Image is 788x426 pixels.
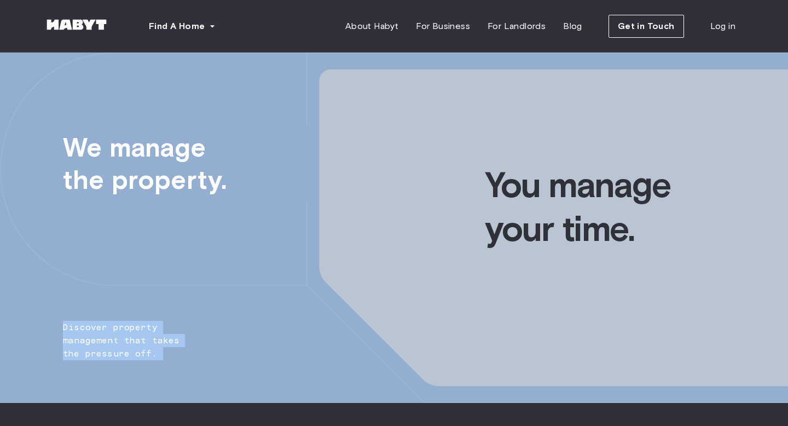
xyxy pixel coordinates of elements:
a: About Habyt [337,15,407,37]
a: For Landlords [479,15,554,37]
a: For Business [407,15,479,37]
span: Find A Home [149,20,205,33]
button: Get in Touch [609,15,684,38]
span: For Landlords [488,20,546,33]
span: You manage your time. [485,53,788,251]
a: Log in [702,15,744,37]
a: Blog [554,15,591,37]
span: About Habyt [345,20,398,33]
span: For Business [416,20,470,33]
img: Habyt [44,19,109,30]
span: Get in Touch [618,20,675,33]
button: Find A Home [140,15,224,37]
span: Log in [710,20,735,33]
span: Blog [563,20,582,33]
